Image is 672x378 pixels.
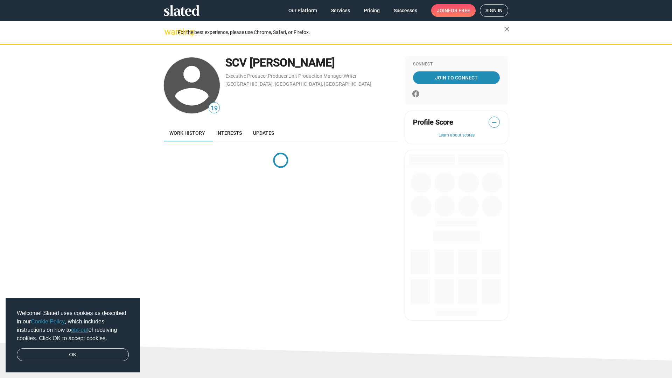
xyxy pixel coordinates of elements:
a: Services [325,4,356,17]
span: Join [437,4,470,17]
span: , [343,75,344,78]
span: for free [448,4,470,17]
a: Executive Producer [225,73,267,79]
a: Successes [388,4,423,17]
span: Interests [216,130,242,136]
a: Sign in [480,4,508,17]
a: Our Platform [283,4,323,17]
a: Work history [164,125,211,141]
span: Services [331,4,350,17]
span: Pricing [364,4,380,17]
span: 19 [209,104,219,113]
a: opt-out [71,327,89,333]
a: Updates [247,125,280,141]
div: SCV [PERSON_NAME] [225,55,398,70]
span: Work history [169,130,205,136]
span: Successes [394,4,417,17]
div: For the best experience, please use Chrome, Safari, or Firefox. [178,28,504,37]
span: Join To Connect [414,71,498,84]
span: Updates [253,130,274,136]
a: Writer [344,73,357,79]
span: , [267,75,268,78]
a: Producer [268,73,288,79]
span: Welcome! Slated uses cookies as described in our , which includes instructions on how to of recei... [17,309,129,343]
a: [GEOGRAPHIC_DATA], [GEOGRAPHIC_DATA], [GEOGRAPHIC_DATA] [225,81,371,87]
a: Joinfor free [431,4,476,17]
span: — [489,118,499,127]
div: cookieconsent [6,298,140,373]
a: Cookie Policy [31,318,65,324]
span: Profile Score [413,118,453,127]
span: Sign in [485,5,503,16]
a: Pricing [358,4,385,17]
mat-icon: close [503,25,511,33]
div: Connect [413,62,500,67]
a: dismiss cookie message [17,348,129,362]
a: Join To Connect [413,71,500,84]
span: Our Platform [288,4,317,17]
button: Learn about scores [413,133,500,138]
a: Unit Production Manager [288,73,343,79]
a: Interests [211,125,247,141]
mat-icon: warning [164,28,173,36]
